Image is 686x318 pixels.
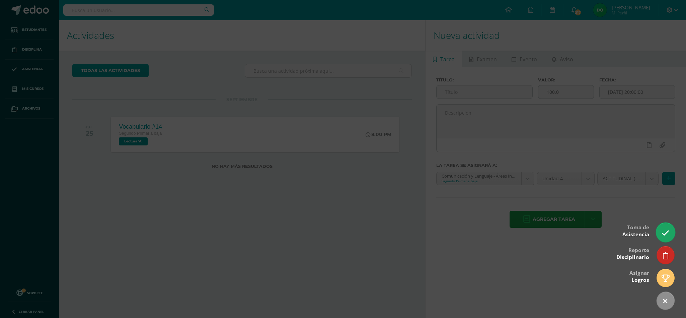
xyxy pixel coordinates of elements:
div: Asignar [629,265,649,287]
span: Logros [631,276,649,283]
div: Reporte [616,242,649,264]
span: Disciplinario [616,254,649,261]
span: Asistencia [622,231,649,238]
div: Toma de [622,219,649,241]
